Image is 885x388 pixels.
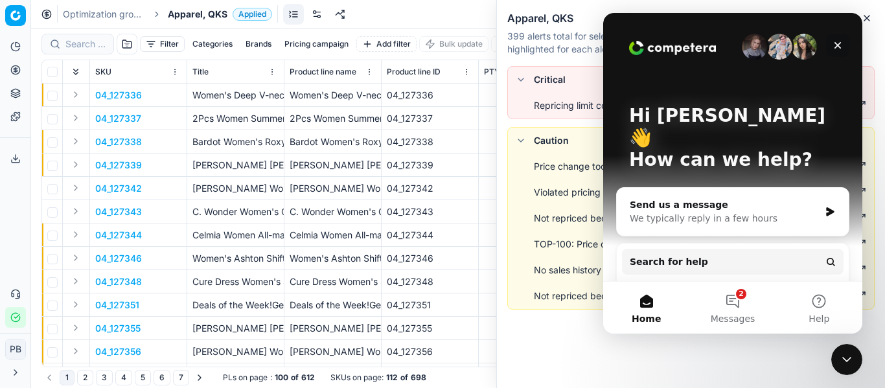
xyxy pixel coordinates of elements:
button: Expand [68,297,84,312]
div: 2Pcs Women Summer Floral Halter Crop Top+Long Skirt Bandage Club Dress Set [290,112,376,125]
p: [PERSON_NAME] [PERSON_NAME] Womens Pink Striped Sleeveless Jewel Neck Above The Knee Shift Dress 12 [192,322,279,335]
p: C. Wonder Women's Collared Logo Button Front Dress With Self Tie [192,205,279,218]
button: 04_127339 [95,159,142,172]
button: Expand [68,87,84,102]
div: Critical [534,73,566,86]
div: 15.84 [484,135,570,148]
p: Women's Deep V-neck Long Sleeve Dress [192,89,279,102]
div: Bardot Women's Roxy Leaf Lace Dress [290,135,376,148]
div: 04_127339 [387,159,473,172]
strong: of [291,372,299,383]
iframe: Intercom live chat [603,13,862,334]
div: 04_127356 [387,345,473,358]
button: 04_127355 [95,322,141,335]
p: 399 alerts total for selected OG, with the number of SKUs and Revenue share (%) highlighted for e... [507,30,875,56]
button: 04_127351 [95,299,139,312]
button: 04_127348 [95,275,142,288]
div: 16.67 [484,182,570,195]
p: Cure Dress Women's Size M Black Open Front Ruffle Sleeve Dress --F6-- [192,275,279,288]
div: 9.56 [484,112,570,125]
span: Apparel, QKSApplied [168,8,272,21]
div: Cure Dress Women's Size M Black Open Front Ruffle Sleeve Dress --F6-- [290,275,376,288]
div: 15.18 [484,275,570,288]
span: PB [6,339,25,359]
button: Expand [68,320,84,336]
div: Price change too low [534,160,623,173]
div: 9.84 [484,345,570,358]
button: Expand [68,110,84,126]
span: SKUs on page : [330,372,384,383]
span: Product line ID [387,67,441,77]
button: 5 [135,370,151,385]
div: 21.26 [484,322,570,335]
div: Violated pricing limits [534,186,625,199]
button: 04_127344 [95,229,142,242]
button: Go to next page [192,370,207,385]
div: Women's Deep V-neck Long Sleeve Dress [290,89,376,102]
span: SKU [95,67,111,77]
button: Assign [491,36,542,52]
button: 04_127336 [95,89,142,102]
button: Expand [68,227,84,242]
strong: 100 [275,372,288,383]
nav: breadcrumb [63,8,272,21]
strong: 612 [301,372,315,383]
button: Go to previous page [41,370,57,385]
div: 04_127342 [387,182,473,195]
div: [PERSON_NAME] [PERSON_NAME] Womens Pink Striped Sleeveless Jewel Neck Above The Knee Shift Dress 12 [290,322,376,335]
button: Expand [68,273,84,289]
button: 04_127356 [95,345,141,358]
strong: 698 [411,372,426,383]
button: 3 [96,370,113,385]
iframe: To enrich screen reader interactions, please activate Accessibility in Grammarly extension settings [831,344,862,375]
strong: of [400,372,408,383]
button: Filter [140,36,185,52]
div: Repricing limit conflict [534,99,627,112]
button: Categories [187,36,238,52]
p: 2Pcs Women Summer Floral Halter Crop Top+Long Skirt Bandage Club Dress Set [192,112,279,125]
button: 04_127337 [95,112,141,125]
button: PB [5,339,26,359]
div: 04_127336 [387,89,473,102]
h2: Apparel, QKS [507,10,875,26]
button: Expand [68,133,84,149]
input: Search by SKU or title [65,38,106,51]
div: : [223,372,315,383]
a: Optimization groups [63,8,146,21]
div: 12.13 [484,299,570,312]
div: 04_127351 [387,299,473,312]
span: PTY Margin [484,67,527,77]
p: [PERSON_NAME] [PERSON_NAME] Women's Crepe Cape Dress (6, Black) [192,159,279,172]
button: Expand [68,250,84,266]
div: 04_127355 [387,322,473,335]
button: 6 [154,370,170,385]
div: Not repriced because of rounding [534,290,678,302]
div: 04_127337 [387,112,473,125]
div: 04_127338 [387,135,473,148]
button: 2 [77,370,93,385]
span: PLs on page [223,372,268,383]
div: 5.10 [484,159,570,172]
p: Women's Ashton Shift Style Mini Dress [192,252,279,265]
div: 10.39 [484,229,570,242]
button: 04_127342 [95,182,142,195]
button: Expand all [68,64,84,80]
div: No sales history [534,264,601,277]
div: Deals of the Week!Generic Women Fashion O-Neck Gradient Printing Short Sleeve Casual Slit Long Dr... [290,299,376,312]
